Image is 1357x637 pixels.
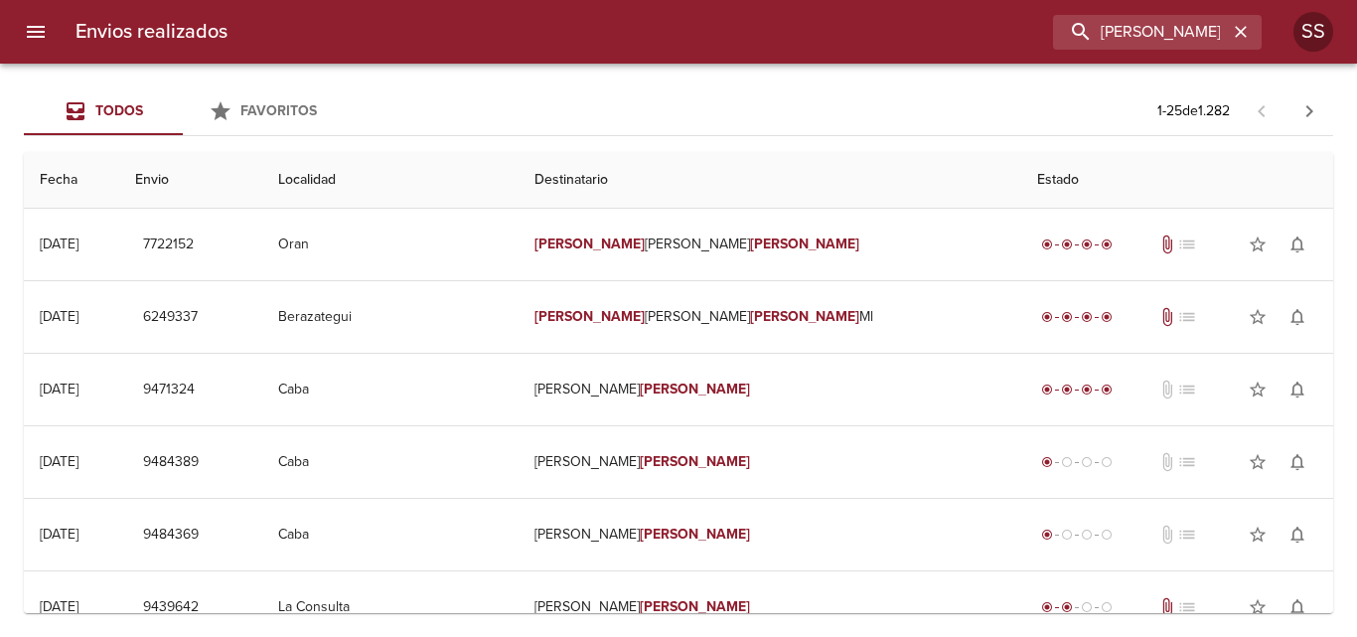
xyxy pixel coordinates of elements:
[1021,152,1333,209] th: Estado
[640,453,750,470] em: [PERSON_NAME]
[40,526,78,543] div: [DATE]
[519,209,1021,280] td: [PERSON_NAME]
[1041,601,1053,613] span: radio_button_checked
[1157,235,1177,254] span: Tiene documentos adjuntos
[1177,380,1197,399] span: No tiene pedido asociado
[1248,307,1268,327] span: star_border
[1248,235,1268,254] span: star_border
[1278,442,1317,482] button: Activar notificaciones
[519,281,1021,353] td: [PERSON_NAME] Ml
[1061,456,1073,468] span: radio_button_unchecked
[1041,239,1053,250] span: radio_button_checked
[24,152,119,209] th: Fecha
[534,236,645,252] em: [PERSON_NAME]
[1177,597,1197,617] span: No tiene pedido asociado
[24,87,342,135] div: Tabs Envios
[1177,525,1197,545] span: No tiene pedido asociado
[1041,529,1053,541] span: radio_button_checked
[135,227,202,263] button: 7722152
[1101,239,1113,250] span: radio_button_checked
[640,526,750,543] em: [PERSON_NAME]
[262,152,519,209] th: Localidad
[1238,100,1285,120] span: Pagina anterior
[1081,311,1093,323] span: radio_button_checked
[519,426,1021,498] td: [PERSON_NAME]
[1101,529,1113,541] span: radio_button_unchecked
[262,281,519,353] td: Berazategui
[1157,101,1230,121] p: 1 - 25 de 1.282
[75,16,227,48] h6: Envios realizados
[1157,380,1177,399] span: No tiene documentos adjuntos
[1287,380,1307,399] span: notifications_none
[1041,311,1053,323] span: radio_button_checked
[1037,525,1117,545] div: Generado
[534,308,645,325] em: [PERSON_NAME]
[1238,442,1278,482] button: Agregar a favoritos
[519,152,1021,209] th: Destinatario
[1037,597,1117,617] div: Despachado
[240,102,317,119] span: Favoritos
[40,598,78,615] div: [DATE]
[1061,311,1073,323] span: radio_button_checked
[143,595,199,620] span: 9439642
[1287,452,1307,472] span: notifications_none
[1293,12,1333,52] div: Abrir información de usuario
[640,598,750,615] em: [PERSON_NAME]
[1081,384,1093,396] span: radio_button_checked
[262,354,519,425] td: Caba
[143,450,199,475] span: 9484389
[750,308,860,325] em: [PERSON_NAME]
[1061,529,1073,541] span: radio_button_unchecked
[1238,225,1278,264] button: Agregar a favoritos
[262,499,519,570] td: Caba
[1101,456,1113,468] span: radio_button_unchecked
[1278,515,1317,555] button: Activar notificaciones
[1278,297,1317,337] button: Activar notificaciones
[1037,235,1117,254] div: Entregado
[1177,307,1197,327] span: No tiene pedido asociado
[1037,307,1117,327] div: Entregado
[1081,456,1093,468] span: radio_button_unchecked
[135,299,206,336] button: 6249337
[1081,601,1093,613] span: radio_button_unchecked
[40,308,78,325] div: [DATE]
[1238,515,1278,555] button: Agregar a favoritos
[1238,587,1278,627] button: Agregar a favoritos
[1287,235,1307,254] span: notifications_none
[1287,597,1307,617] span: notifications_none
[1287,525,1307,545] span: notifications_none
[1037,452,1117,472] div: Generado
[1157,525,1177,545] span: No tiene documentos adjuntos
[119,152,262,209] th: Envio
[1177,235,1197,254] span: No tiene pedido asociado
[1081,239,1093,250] span: radio_button_checked
[1157,452,1177,472] span: No tiene documentos adjuntos
[1101,311,1113,323] span: radio_button_checked
[143,378,195,402] span: 9471324
[1053,15,1228,50] input: buscar
[1041,456,1053,468] span: radio_button_checked
[135,372,203,408] button: 9471324
[519,499,1021,570] td: [PERSON_NAME]
[1157,307,1177,327] span: Tiene documentos adjuntos
[12,8,60,56] button: menu
[1287,307,1307,327] span: notifications_none
[40,236,78,252] div: [DATE]
[143,523,199,548] span: 9484369
[1285,87,1333,135] span: Pagina siguiente
[143,233,194,257] span: 7722152
[262,426,519,498] td: Caba
[1101,601,1113,613] span: radio_button_unchecked
[1248,452,1268,472] span: star_border
[95,102,143,119] span: Todos
[519,354,1021,425] td: [PERSON_NAME]
[1238,370,1278,409] button: Agregar a favoritos
[143,305,198,330] span: 6249337
[40,381,78,398] div: [DATE]
[135,517,207,554] button: 9484369
[1041,384,1053,396] span: radio_button_checked
[1101,384,1113,396] span: radio_button_checked
[750,236,860,252] em: [PERSON_NAME]
[1278,225,1317,264] button: Activar notificaciones
[1061,601,1073,613] span: radio_button_checked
